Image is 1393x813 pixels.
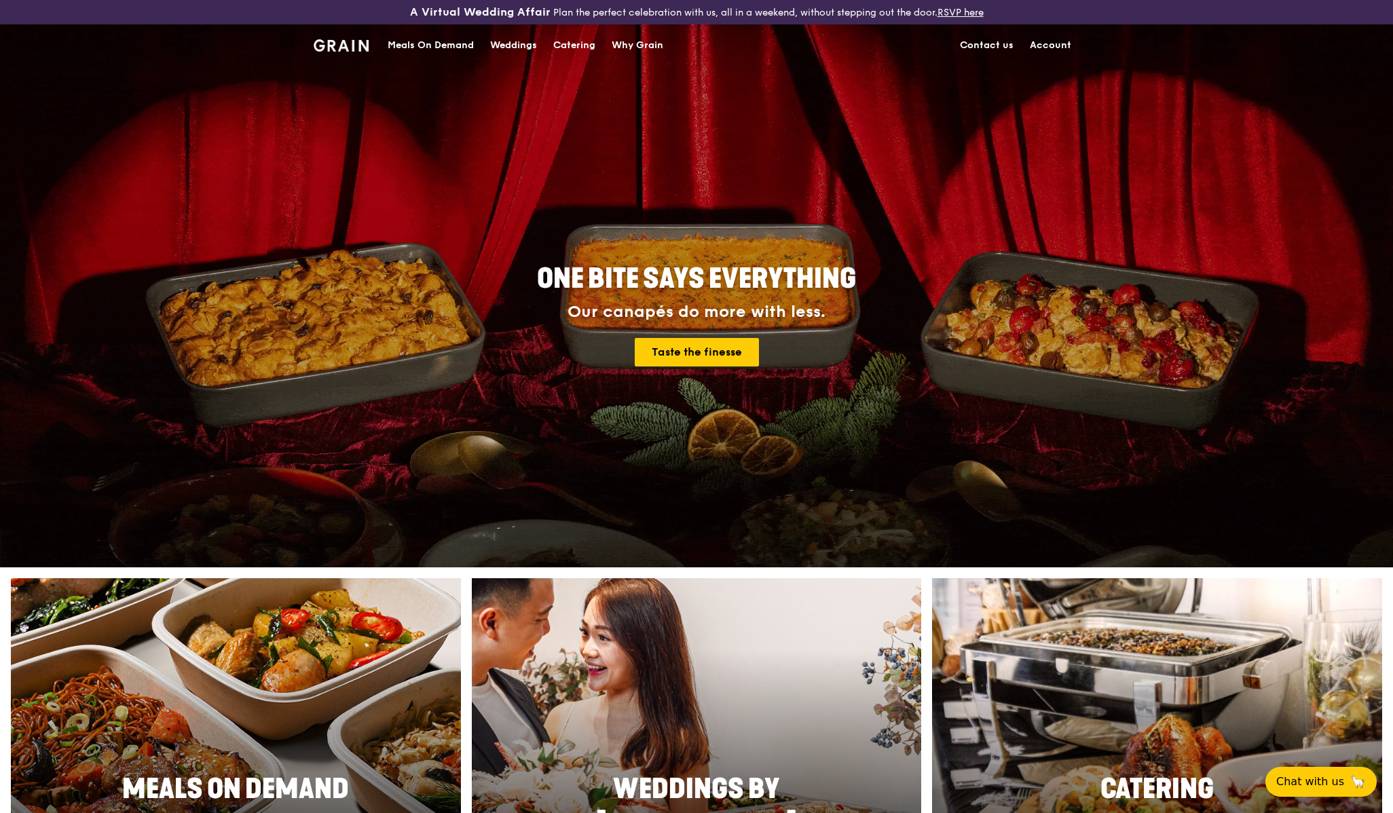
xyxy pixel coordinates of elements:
a: RSVP here [937,7,984,18]
div: Plan the perfect celebration with us, all in a weekend, without stepping out the door. [305,5,1088,19]
a: Taste the finesse [635,338,759,366]
a: GrainGrain [314,24,369,64]
a: Catering [545,25,603,66]
div: Meals On Demand [388,25,474,66]
span: 🦙 [1350,774,1366,790]
a: Weddings [482,25,545,66]
a: Contact us [952,25,1022,66]
a: Why Grain [603,25,671,66]
button: Chat with us🦙 [1265,767,1377,797]
span: Meals On Demand [122,773,349,806]
div: Weddings [490,25,537,66]
span: Chat with us [1276,774,1344,790]
span: Catering [1100,773,1214,806]
div: Why Grain [612,25,663,66]
span: ONE BITE SAYS EVERYTHING [537,263,856,295]
div: Our canapés do more with less. [452,303,941,322]
h3: A Virtual Wedding Affair [410,5,551,19]
a: Account [1022,25,1079,66]
div: Catering [553,25,595,66]
img: Grain [314,39,369,52]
